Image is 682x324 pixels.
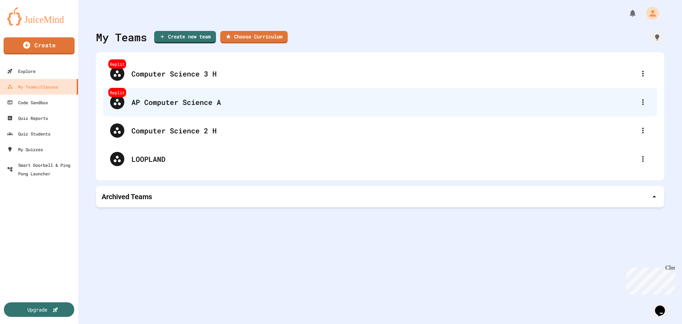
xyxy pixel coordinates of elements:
div: Upgrade [27,306,47,313]
div: LOOPLAND [103,145,657,173]
div: ReplitAP Computer Science A [103,88,657,116]
div: Computer Science 2 H [103,116,657,145]
div: Replit [108,59,126,69]
div: Explore [7,67,36,75]
a: Choose Curriculum [220,31,288,43]
div: Quiz Reports [7,114,48,122]
div: My Quizzes [7,145,43,154]
div: Computer Science 2 H [131,125,636,136]
p: Archived Teams [102,192,152,202]
div: Quiz Students [7,129,50,138]
div: My Account [639,5,661,21]
div: Replit [108,88,126,97]
div: Code Sandbox [7,98,48,107]
iframe: chat widget [623,265,675,295]
div: LOOPLAND [131,154,636,164]
img: logo-orange.svg [7,7,71,26]
div: AP Computer Science A [131,97,636,107]
iframe: chat widget [652,296,675,317]
a: Create new team [154,31,216,43]
a: Create [4,37,75,54]
div: My Teams [96,29,147,45]
div: Chat with us now!Close [3,3,49,45]
div: ReplitComputer Science 3 H [103,59,657,88]
div: Computer Science 3 H [131,68,636,79]
div: Smart Doorbell & Ping Pong Launcher [7,161,75,178]
div: My Notifications [615,7,639,19]
div: My Teams/Classes [7,83,58,91]
div: How it works [650,30,664,44]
